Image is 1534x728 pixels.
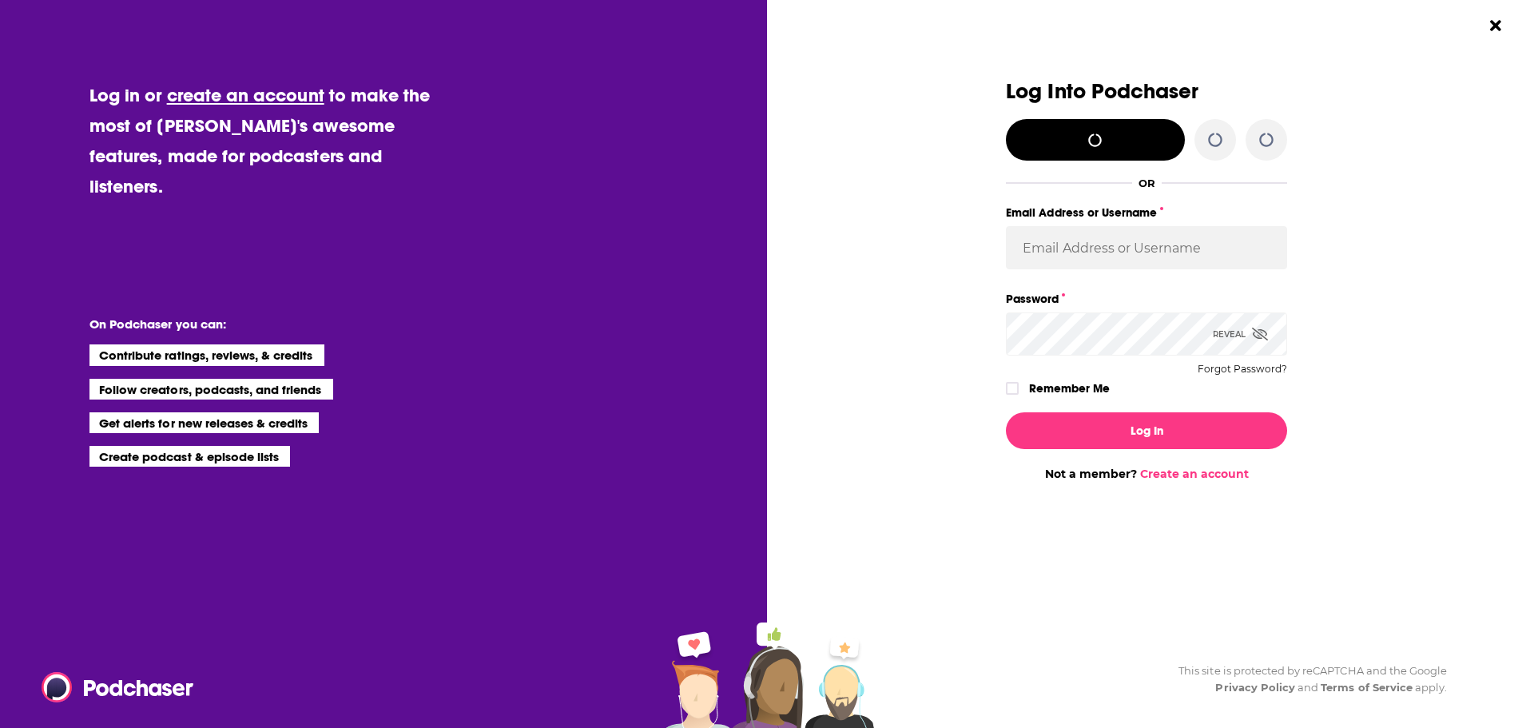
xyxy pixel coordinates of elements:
[1006,288,1287,309] label: Password
[1006,226,1287,269] input: Email Address or Username
[1321,681,1413,694] a: Terms of Service
[89,412,319,433] li: Get alerts for new releases & credits
[1166,662,1447,696] div: This site is protected by reCAPTCHA and the Google and apply.
[167,84,324,106] a: create an account
[42,672,195,702] img: Podchaser - Follow, Share and Rate Podcasts
[1215,681,1295,694] a: Privacy Policy
[42,672,182,702] a: Podchaser - Follow, Share and Rate Podcasts
[1029,378,1110,399] label: Remember Me
[1139,177,1155,189] div: OR
[1006,412,1287,449] button: Log In
[89,316,409,332] li: On Podchaser you can:
[1198,364,1287,375] button: Forgot Password?
[1213,312,1268,356] div: Reveal
[1140,467,1249,481] a: Create an account
[89,379,333,400] li: Follow creators, podcasts, and friends
[89,446,290,467] li: Create podcast & episode lists
[1006,80,1287,103] h3: Log Into Podchaser
[1006,467,1287,481] div: Not a member?
[1480,10,1511,41] button: Close Button
[89,344,324,365] li: Contribute ratings, reviews, & credits
[1006,202,1287,223] label: Email Address or Username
